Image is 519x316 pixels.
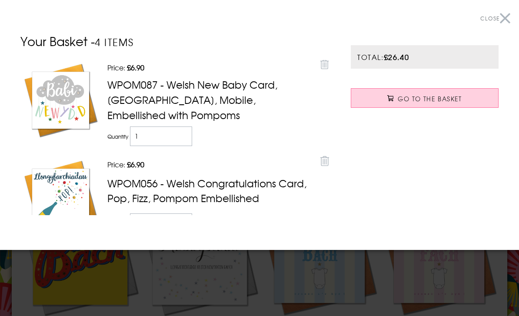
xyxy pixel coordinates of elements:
[351,45,499,69] p: Total:
[130,213,192,233] input: Item quantity
[351,88,499,108] a: Go to the Basket
[318,56,331,71] a: Remove
[125,62,144,73] strong: £6.90
[107,159,314,170] p: Price:
[23,62,99,138] img: B07JMV26V7.MAIN_ed27f7cf-70c3-4c27-87d3-9ff7c1342d85.jpg
[125,159,144,170] strong: £6.90
[130,126,192,146] input: Item quantity
[20,32,333,50] h2: Your Basket -
[107,62,314,73] p: Price:
[95,35,134,49] small: 4 items
[107,77,277,122] a: WPOM087 - Welsh New Baby Card, [GEOGRAPHIC_DATA], Mobile, Embellished with Pompoms
[23,159,99,235] img: B01MUR9MF4.MAIN.jpg
[384,52,409,62] strong: £26.40
[107,176,306,206] a: WPOM056 - Welsh Congratulations Card, Pop, Fizz, Pompom Embellished
[480,9,510,28] button: Close menu
[398,94,462,103] span: Go to the Basket
[107,133,128,140] label: Quantity
[318,153,331,168] a: Remove
[480,14,499,22] span: Close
